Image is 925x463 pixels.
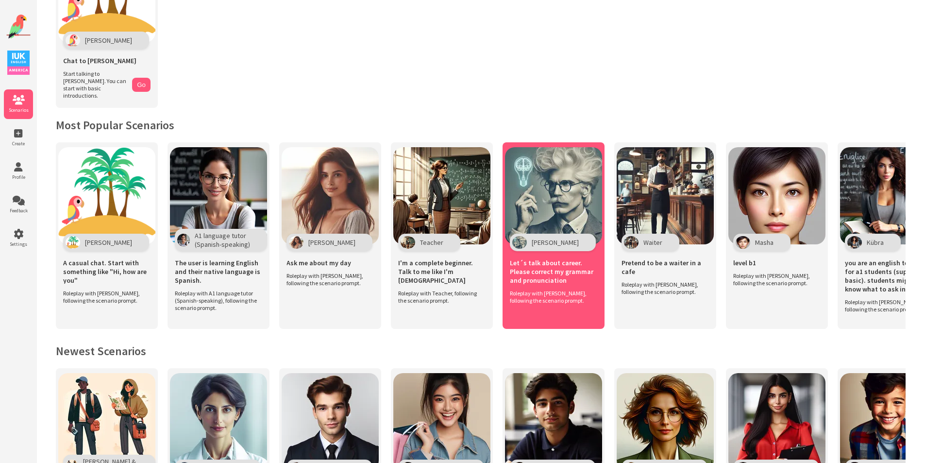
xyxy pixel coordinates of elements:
img: Scenario Image [170,147,267,244]
span: Roleplay with A1 language tutor (Spanish-speaking), following the scenario prompt. [175,290,257,311]
span: Roleplay with [PERSON_NAME], following the scenario prompt. [733,272,816,287]
img: Scenario Image [617,147,714,244]
h2: Newest Scenarios [56,343,906,359]
span: Feedback [4,207,33,214]
span: [PERSON_NAME] [532,238,579,247]
span: [PERSON_NAME] [85,238,132,247]
span: Kübra [867,238,884,247]
span: Let´s talk about career. Please correct my grammar and pronunciation [510,258,597,285]
span: Waiter [643,238,662,247]
span: Chat to [PERSON_NAME] [63,56,136,65]
img: Character [512,236,527,249]
img: Character [177,234,190,246]
button: Go [132,78,151,92]
img: Character [624,236,639,249]
img: Scenario Image [58,147,155,244]
img: Scenario Image [393,147,490,244]
span: Start talking to [PERSON_NAME]. You can start with basic introductions. [63,70,127,99]
img: Scenario Image [282,147,379,244]
span: The user is learning English and their native language is Spanish. [175,258,262,285]
img: Character [66,236,80,249]
img: Character [736,236,750,249]
img: Polly [66,34,80,47]
span: [PERSON_NAME] [308,238,355,247]
span: Roleplay with [PERSON_NAME], following the scenario prompt. [510,290,592,304]
span: Pretend to be a waiter in a cafe [622,258,709,276]
img: Character [847,236,862,249]
span: Scenarios [4,107,33,113]
span: Roleplay with Teacher, following the scenario prompt. [398,290,481,304]
span: level b1 [733,258,756,267]
span: Ask me about my day [286,258,351,267]
img: Website Logo [6,15,31,39]
img: Character [401,236,415,249]
span: Create [4,140,33,147]
img: Character [289,236,303,249]
span: Roleplay with [PERSON_NAME], following the scenario prompt. [622,281,704,295]
span: Roleplay with [PERSON_NAME], following the scenario prompt. [63,290,146,304]
span: Masha [755,238,774,247]
span: I'm a complete beginner. Talk to me like I'm [DEMOGRAPHIC_DATA] [398,258,486,285]
h2: Most Popular Scenarios [56,118,906,133]
span: Settings [4,241,33,247]
span: [PERSON_NAME] [85,36,132,45]
img: Scenario Image [505,147,602,244]
span: Roleplay with [PERSON_NAME], following the scenario prompt. [286,272,369,287]
span: A1 language tutor (Spanish-speaking) [195,231,250,249]
span: Teacher [420,238,443,247]
img: IUK Logo [7,51,30,75]
img: Scenario Image [728,147,825,244]
span: Profile [4,174,33,180]
span: A casual chat. Start with something like "Hi, how are you" [63,258,151,285]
